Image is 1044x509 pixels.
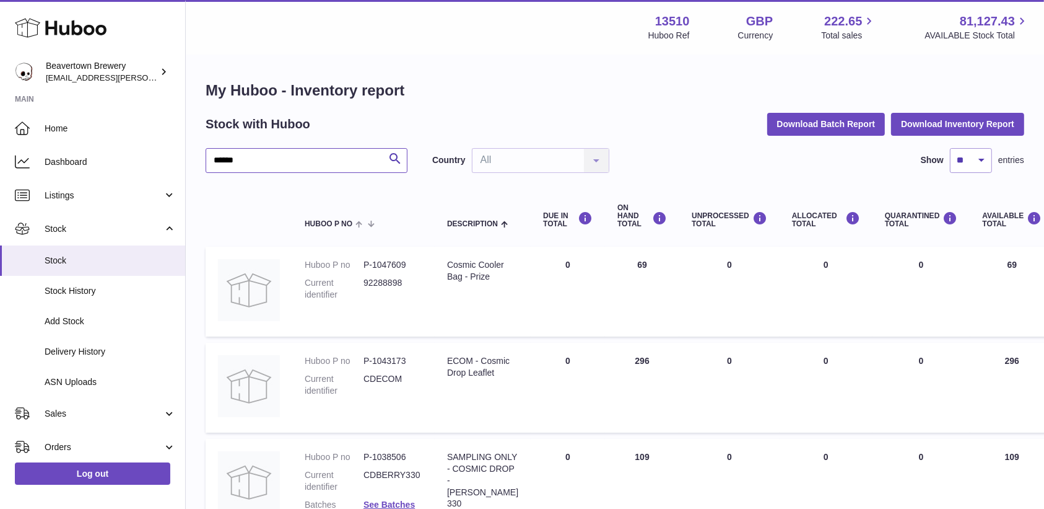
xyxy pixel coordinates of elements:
[543,211,593,228] div: DUE IN TOTAL
[15,463,170,485] a: Log out
[206,81,1024,100] h1: My Huboo - Inventory report
[218,355,280,417] img: product image
[447,259,518,283] div: Cosmic Cooler Bag - Prize
[206,116,310,133] h2: Stock with Huboo
[531,247,605,337] td: 0
[921,154,944,166] label: Show
[767,113,885,135] button: Download Batch Report
[305,220,352,228] span: Huboo P no
[45,316,176,327] span: Add Stock
[960,13,1015,30] span: 81,127.43
[46,60,157,84] div: Beavertown Brewery
[617,204,667,229] div: ON HAND Total
[45,376,176,388] span: ASN Uploads
[45,346,176,358] span: Delivery History
[45,255,176,267] span: Stock
[983,211,1042,228] div: AVAILABLE Total
[363,451,422,463] dd: P-1038506
[218,259,280,321] img: product image
[447,220,498,228] span: Description
[885,211,958,228] div: QUARANTINED Total
[363,277,422,301] dd: 92288898
[746,13,773,30] strong: GBP
[15,63,33,81] img: kit.lowe@beavertownbrewery.co.uk
[919,260,924,270] span: 0
[919,452,924,462] span: 0
[792,211,860,228] div: ALLOCATED Total
[605,343,679,433] td: 296
[46,73,248,82] span: [EMAIL_ADDRESS][PERSON_NAME][DOMAIN_NAME]
[692,211,767,228] div: UNPROCESSED Total
[45,441,163,453] span: Orders
[824,13,862,30] span: 222.65
[45,190,163,201] span: Listings
[305,277,363,301] dt: Current identifier
[363,469,422,493] dd: CDBERRY330
[305,373,363,397] dt: Current identifier
[363,259,422,271] dd: P-1047609
[891,113,1024,135] button: Download Inventory Report
[305,469,363,493] dt: Current identifier
[305,259,363,271] dt: Huboo P no
[305,355,363,367] dt: Huboo P no
[679,247,780,337] td: 0
[655,13,690,30] strong: 13510
[531,343,605,433] td: 0
[998,154,1024,166] span: entries
[605,247,679,337] td: 69
[45,156,176,168] span: Dashboard
[924,30,1029,42] span: AVAILABLE Stock Total
[45,408,163,420] span: Sales
[738,30,773,42] div: Currency
[363,355,422,367] dd: P-1043173
[45,123,176,135] span: Home
[780,247,872,337] td: 0
[924,13,1029,42] a: 81,127.43 AVAILABLE Stock Total
[648,30,690,42] div: Huboo Ref
[45,285,176,297] span: Stock History
[363,373,422,397] dd: CDECOM
[45,223,163,235] span: Stock
[447,355,518,379] div: ECOM - Cosmic Drop Leaflet
[919,356,924,366] span: 0
[780,343,872,433] td: 0
[821,30,876,42] span: Total sales
[305,451,363,463] dt: Huboo P no
[679,343,780,433] td: 0
[432,154,466,166] label: Country
[821,13,876,42] a: 222.65 Total sales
